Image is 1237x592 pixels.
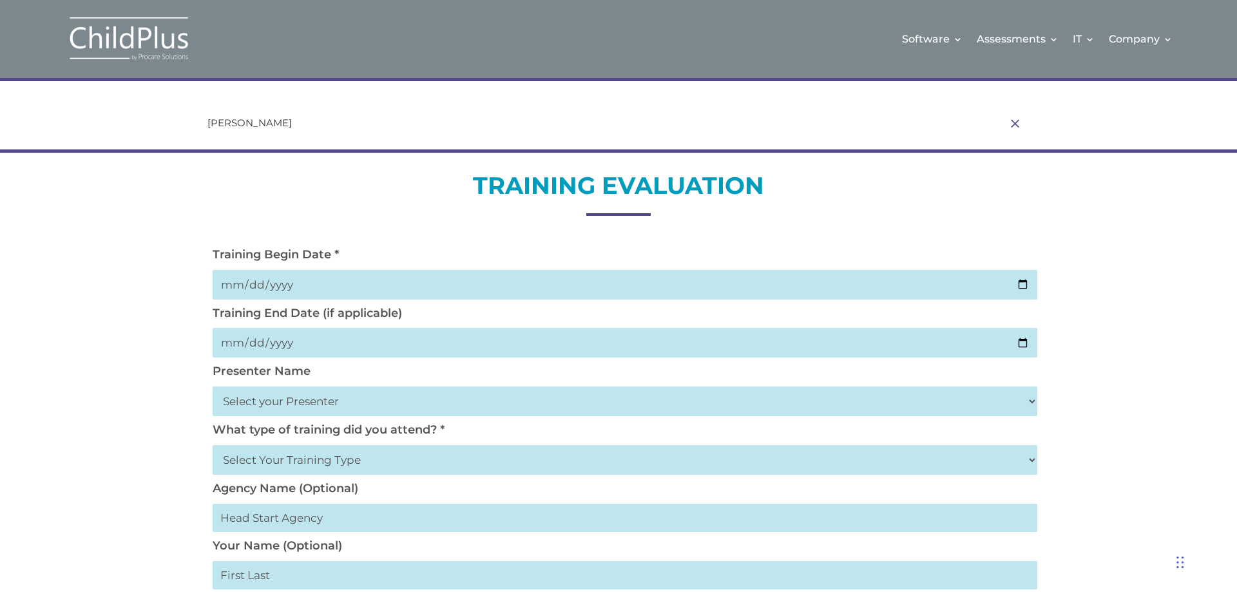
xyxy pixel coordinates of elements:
[213,504,1037,532] input: Head Start Agency
[1176,543,1184,582] div: Drag
[1026,453,1237,592] iframe: Chat Widget
[1073,13,1095,65] a: IT
[206,170,1031,207] h2: TRAINING EVALUATION
[213,481,358,495] label: Agency Name (Optional)
[213,423,445,437] label: What type of training did you attend? *
[213,306,402,320] label: Training End Date (if applicable)
[902,13,963,65] a: Software
[977,13,1059,65] a: Assessments
[213,364,311,378] label: Presenter Name
[1109,13,1173,65] a: Company
[213,561,1037,589] input: First Last
[206,116,999,129] input: Search for:
[213,247,339,262] label: Training Begin Date *
[213,539,342,553] label: Your Name (Optional)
